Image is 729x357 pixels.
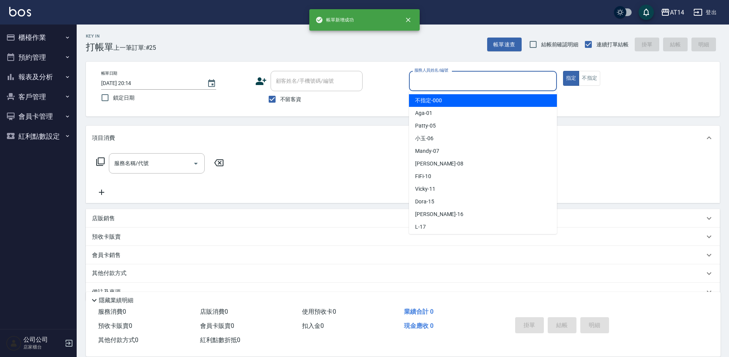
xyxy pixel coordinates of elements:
div: 會員卡銷售 [86,246,720,264]
p: 隱藏業績明細 [99,296,133,305]
h5: 公司公司 [23,336,62,344]
button: 登出 [690,5,720,20]
div: 店販銷售 [86,209,720,228]
button: 帳單速查 [487,38,522,52]
label: 帳單日期 [101,70,117,76]
img: Logo [9,7,31,16]
span: 帳單新增成功 [315,16,354,24]
span: [PERSON_NAME] -08 [415,160,463,168]
span: 上一筆訂單:#25 [113,43,156,52]
p: 預收卡販賣 [92,233,121,241]
span: 紅利點數折抵 0 [200,336,240,344]
button: 紅利點數設定 [3,126,74,146]
button: save [639,5,654,20]
span: Aga -01 [415,109,432,117]
div: AT14 [670,8,684,17]
div: 其他付款方式 [86,264,720,283]
span: 會員卡販賣 0 [200,322,234,329]
button: 報表及分析 [3,67,74,87]
span: 不指定 -000 [415,97,442,105]
span: Patty -05 [415,122,436,130]
button: 櫃檯作業 [3,28,74,47]
span: 預收卡販賣 0 [98,322,132,329]
span: 扣入金 0 [302,322,324,329]
button: 預約管理 [3,47,74,67]
button: Choose date, selected date is 2025-08-20 [202,74,221,93]
button: Open [190,157,202,170]
p: 店家櫃台 [23,344,62,350]
span: FiFi -10 [415,172,431,180]
span: 店販消費 0 [200,308,228,315]
p: 項目消費 [92,134,115,142]
button: AT14 [658,5,687,20]
span: 結帳前確認明細 [541,41,579,49]
button: 不指定 [579,71,600,86]
span: L -17 [415,223,426,231]
span: 其他付款方式 0 [98,336,138,344]
span: 小玉 -06 [415,134,433,142]
button: close [400,11,417,28]
p: 其他付款方式 [92,269,130,278]
p: 會員卡銷售 [92,251,121,259]
button: 會員卡管理 [3,106,74,126]
span: Vicky -11 [415,185,435,193]
div: 項目消費 [86,126,720,150]
span: 業績合計 0 [404,308,433,315]
span: 連續打單結帳 [596,41,629,49]
h2: Key In [86,34,113,39]
span: 使用預收卡 0 [302,308,336,315]
span: 服務消費 0 [98,308,126,315]
div: 備註及來源 [86,283,720,301]
input: YYYY/MM/DD hh:mm [101,77,199,90]
span: [PERSON_NAME] -16 [415,210,463,218]
span: 現金應收 0 [404,322,433,329]
h3: 打帳單 [86,42,113,52]
span: 不留客資 [280,95,302,103]
img: Person [6,336,21,351]
label: 服務人員姓名/編號 [414,67,448,73]
div: 預收卡販賣 [86,228,720,246]
p: 備註及來源 [92,288,121,296]
span: Mandy -07 [415,147,439,155]
span: Dora -15 [415,198,434,206]
button: 指定 [563,71,580,86]
button: 客戶管理 [3,87,74,107]
span: 鎖定日期 [113,94,135,102]
p: 店販銷售 [92,215,115,223]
